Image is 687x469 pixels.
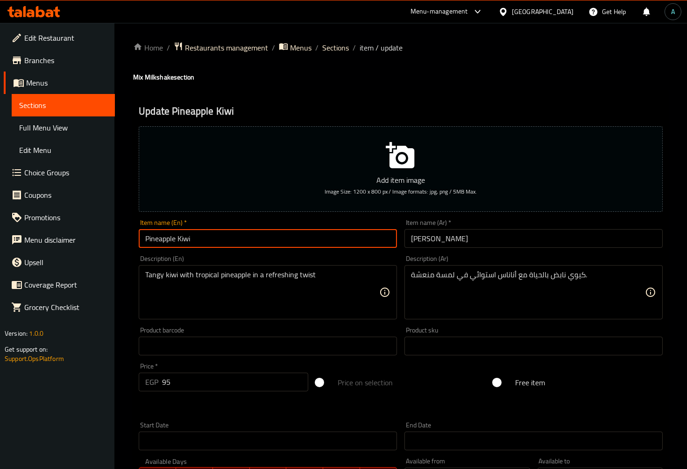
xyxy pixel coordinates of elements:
[4,27,115,49] a: Edit Restaurant
[139,104,663,118] h2: Update Pineapple Kiwi
[404,337,663,355] input: Please enter product sku
[315,42,319,53] li: /
[12,94,115,116] a: Sections
[325,186,477,197] span: Image Size: 1200 x 800 px / Image formats: jpg, png / 5MB Max.
[338,377,393,388] span: Price on selection
[167,42,170,53] li: /
[4,296,115,318] a: Grocery Checklist
[24,189,107,201] span: Coupons
[360,42,403,53] span: item / update
[4,72,115,94] a: Menus
[19,144,107,156] span: Edit Menu
[24,234,107,245] span: Menu disclaimer
[24,55,107,66] span: Branches
[322,42,349,53] a: Sections
[174,42,268,54] a: Restaurants management
[411,270,645,315] textarea: كيوي نابض بالحياة مع أناناس استوائي في لمسة منعشة.
[19,122,107,133] span: Full Menu View
[404,229,663,248] input: Enter name Ar
[24,212,107,223] span: Promotions
[4,184,115,206] a: Coupons
[4,206,115,229] a: Promotions
[353,42,356,53] li: /
[279,42,312,54] a: Menus
[145,270,379,315] textarea: Tangy kiwi with tropical pineapple in a refreshing twist
[139,337,397,355] input: Please enter product barcode
[272,42,275,53] li: /
[24,279,107,290] span: Coverage Report
[26,77,107,88] span: Menus
[4,274,115,296] a: Coverage Report
[5,343,48,355] span: Get support on:
[512,7,574,17] div: [GEOGRAPHIC_DATA]
[12,116,115,139] a: Full Menu View
[515,377,545,388] span: Free item
[671,7,675,17] span: A
[411,6,468,17] div: Menu-management
[12,139,115,161] a: Edit Menu
[133,42,163,53] a: Home
[4,49,115,72] a: Branches
[5,327,28,339] span: Version:
[19,100,107,111] span: Sections
[139,229,397,248] input: Enter name En
[162,373,308,391] input: Please enter price
[5,353,64,365] a: Support.OpsPlatform
[4,161,115,184] a: Choice Groups
[153,174,648,186] p: Add item image
[24,257,107,268] span: Upsell
[290,42,312,53] span: Menus
[185,42,268,53] span: Restaurants management
[145,376,158,388] p: EGP
[4,251,115,274] a: Upsell
[4,229,115,251] a: Menu disclaimer
[24,32,107,43] span: Edit Restaurant
[133,42,668,54] nav: breadcrumb
[139,126,663,212] button: Add item imageImage Size: 1200 x 800 px / Image formats: jpg, png / 5MB Max.
[29,327,43,339] span: 1.0.0
[24,302,107,313] span: Grocery Checklist
[24,167,107,178] span: Choice Groups
[133,72,668,82] h4: Mix Milkshake section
